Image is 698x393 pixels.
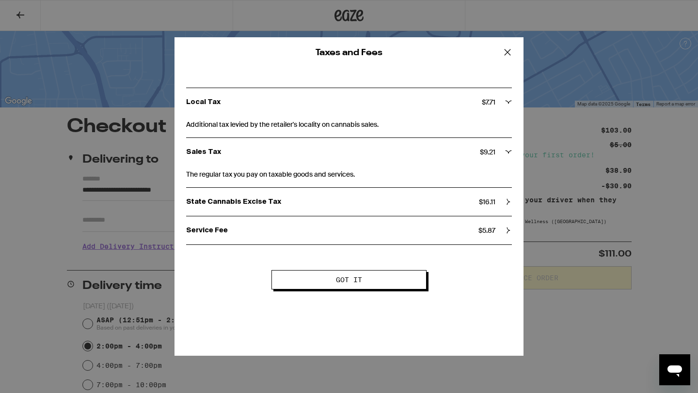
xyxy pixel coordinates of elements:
span: $ 5.87 [478,226,495,235]
p: State Cannabis Excise Tax [186,197,479,206]
h2: Taxes and Fees [206,48,492,57]
p: Local Tax [186,98,482,106]
iframe: Button to launch messaging window [659,354,690,385]
p: Sales Tax [186,148,480,156]
span: $ 16.11 [479,197,495,206]
span: $ 7.71 [482,98,495,106]
span: Additional tax levied by the retailer's locality on cannabis sales. [186,116,512,130]
span: The regular tax you pay on taxable goods and services. [186,166,512,180]
button: Got it [271,270,427,289]
span: $ 9.21 [480,148,495,156]
span: Got it [336,276,362,283]
p: Service Fee [186,226,478,235]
